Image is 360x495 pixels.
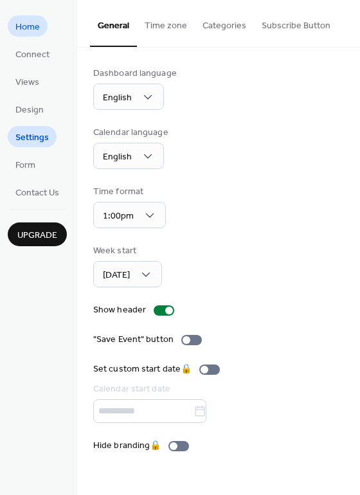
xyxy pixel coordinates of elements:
span: Views [15,76,39,89]
span: Upgrade [17,229,57,242]
span: Connect [15,48,50,62]
a: Home [8,15,48,37]
span: [DATE] [103,267,130,284]
span: Contact Us [15,186,59,200]
span: English [103,148,132,166]
span: Home [15,21,40,34]
span: Form [15,159,35,172]
a: Settings [8,126,57,147]
div: Time format [93,185,163,199]
div: Dashboard language [93,67,177,80]
div: Week start [93,244,159,258]
button: Upgrade [8,222,67,246]
a: Contact Us [8,181,67,203]
div: Show header [93,303,146,317]
span: Settings [15,131,49,145]
span: English [103,89,132,107]
div: "Save Event" button [93,333,174,346]
div: Calendar language [93,126,168,139]
a: Connect [8,43,57,64]
a: Views [8,71,47,92]
a: Design [8,98,51,120]
span: 1:00pm [103,208,134,225]
span: Design [15,104,44,117]
a: Form [8,154,43,175]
